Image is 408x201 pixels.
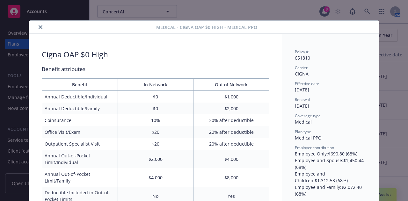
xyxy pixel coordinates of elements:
[42,126,118,138] td: Office Visit/Exam
[295,157,366,170] div: Employee and Spouse : $1,450.44 (68%)
[295,170,366,184] div: Employee and Children : $1,312.53 (68%)
[295,145,334,150] span: Employer contribution
[156,24,257,31] span: Medical - Cigna OAP $0 High - Medical PPO
[295,150,366,157] div: Employee Only : $690.80 (68%)
[118,114,193,126] td: 10%
[193,168,269,187] td: $8,000
[118,126,193,138] td: $20
[42,65,269,73] div: Benefit attributes
[295,81,319,86] span: Effective date
[42,150,118,168] td: Annual Out-of-Pocket Limit/Individual
[42,103,118,114] td: Annual Deductible/Family
[295,97,310,102] span: Renewal
[295,70,366,77] div: CIGNA
[295,129,311,134] span: Plan type
[193,103,269,114] td: $2,000
[118,79,193,91] th: In Network
[295,118,366,125] div: Medical
[295,65,308,70] span: Carrier
[42,79,118,91] th: Benefit
[193,114,269,126] td: 30% after deductible
[295,103,366,109] div: [DATE]
[37,23,44,31] button: close
[118,168,193,187] td: $4,000
[193,91,269,103] td: $1,000
[295,184,366,197] div: Employee and Family : $2,072.40 (68%)
[295,54,366,61] div: 651810
[193,138,269,150] td: 20% after deductible
[42,168,118,187] td: Annual Out-of-Pocket Limit/Family
[193,79,269,91] th: Out of Network
[295,49,309,54] span: Policy #
[118,138,193,150] td: $20
[118,103,193,114] td: $0
[42,138,118,150] td: Outpatient Specialist Visit
[295,86,366,93] div: [DATE]
[118,150,193,168] td: $2,000
[295,134,366,141] div: Medical PPO
[42,49,108,60] div: Cigna OAP $0 High
[42,91,118,103] td: Annual Deductible/Individual
[193,150,269,168] td: $4,000
[193,126,269,138] td: 20% after deductible
[295,113,321,118] span: Coverage type
[42,114,118,126] td: Coinsurance
[118,91,193,103] td: $0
